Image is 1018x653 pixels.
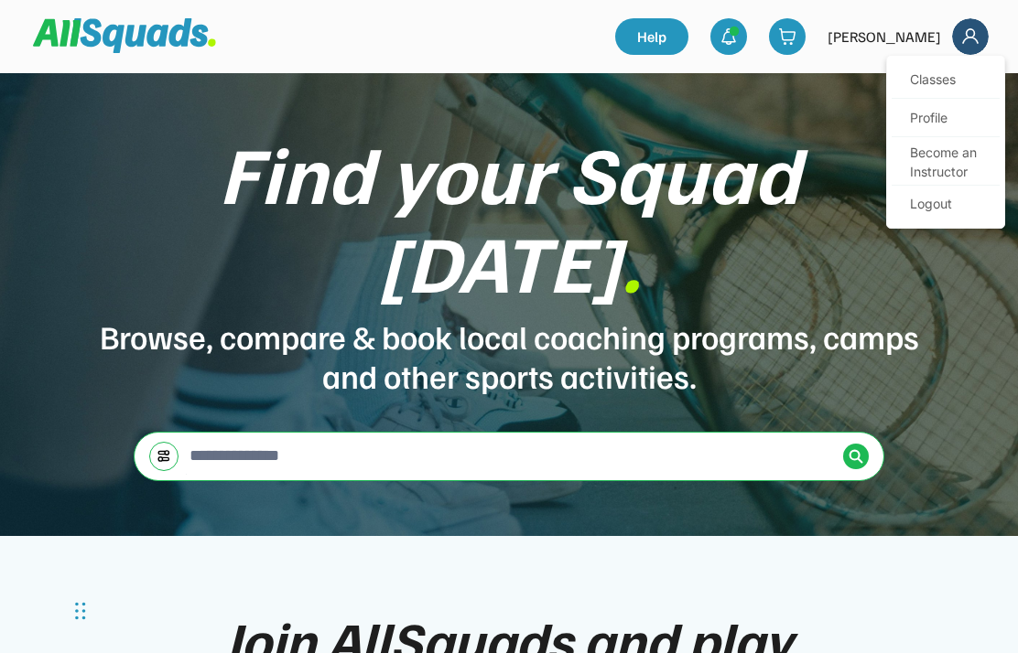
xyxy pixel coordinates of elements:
img: Squad%20Logo.svg [33,18,216,53]
div: Browse, compare & book local coaching programs, camps and other sports activities. [97,316,921,395]
img: bell-03%20%281%29.svg [720,27,738,46]
img: settings-03.svg [157,449,171,463]
font: . [621,210,641,311]
div: [PERSON_NAME] [828,26,941,48]
a: Classes [892,62,1000,99]
div: Logout [892,187,1000,223]
img: shopping-cart-01%20%281%29.svg [778,27,796,46]
img: Frame%2018.svg [952,18,989,55]
div: Find your Squad [DATE] [97,128,921,305]
img: Icon%20%2838%29.svg [849,449,863,464]
a: Help [615,18,688,55]
div: Become an Instructor [892,139,1000,186]
a: Profile [892,101,1000,137]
